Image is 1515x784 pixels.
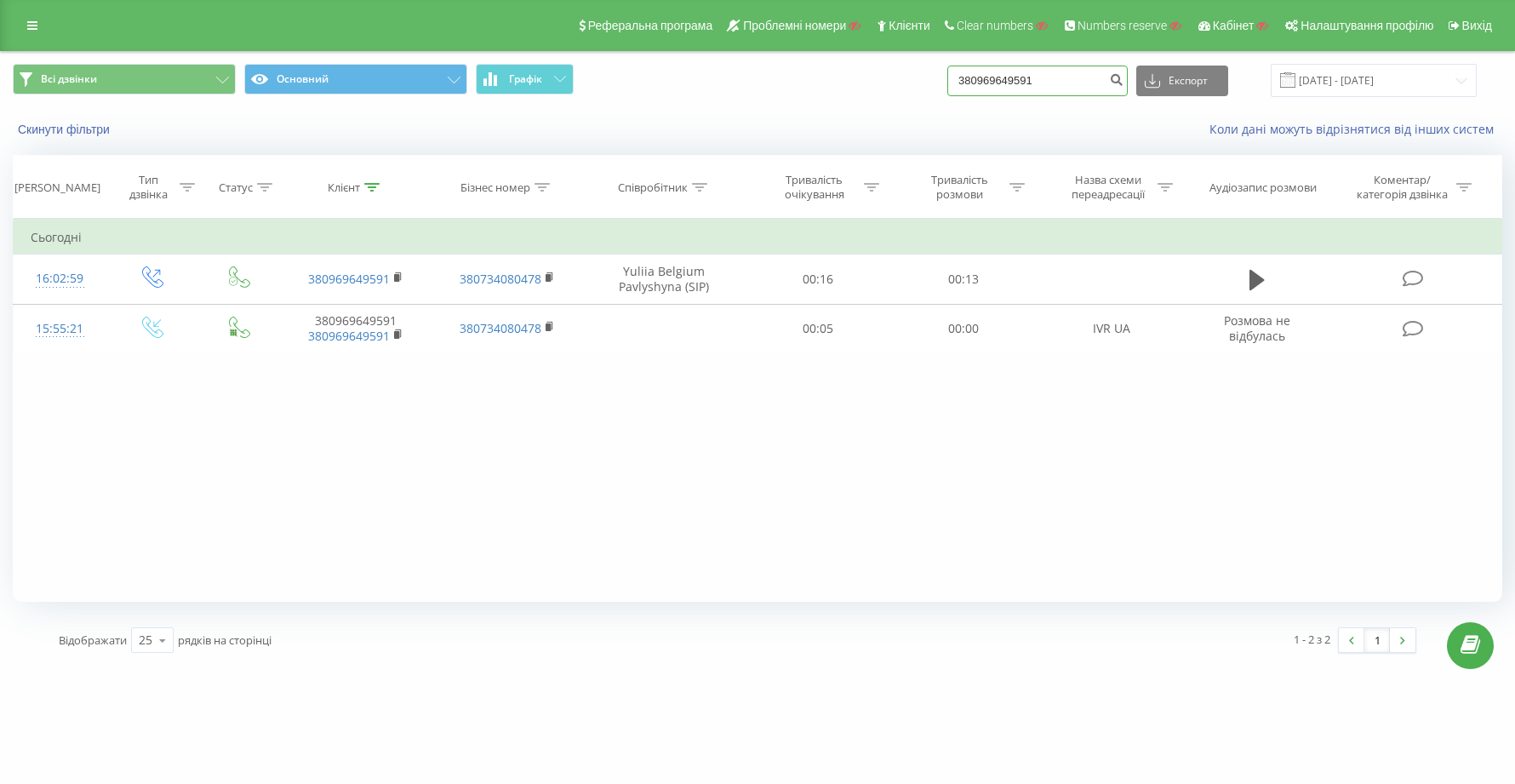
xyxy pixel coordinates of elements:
td: IVR UA [1037,304,1188,353]
div: Тип дзвінка [122,173,175,202]
span: Клієнти [889,19,930,32]
td: Сьогодні [14,220,1502,255]
td: 00:13 [891,255,1037,304]
div: 16:02:59 [31,262,89,295]
td: 00:00 [891,304,1037,353]
span: Вихід [1462,19,1492,32]
div: 15:55:21 [31,312,89,346]
input: Пошук за номером [947,66,1128,96]
span: Розмова не відбулась [1224,312,1290,344]
span: Відображати [59,632,127,648]
div: [PERSON_NAME] [14,180,100,195]
div: 25 [139,632,152,649]
div: Тривалість очікування [769,173,860,202]
span: Numbers reserve [1078,19,1167,32]
a: 380969649591 [308,271,390,287]
td: 380969649591 [281,304,432,353]
a: 1 [1364,628,1390,652]
button: Графік [476,64,574,94]
td: Yuliia Belgium Pavlyshyna (SIP) [583,255,746,304]
button: Скинути фільтри [13,122,118,137]
a: 380969649591 [308,328,390,344]
span: Всі дзвінки [41,72,97,86]
span: Clear numbers [957,19,1033,32]
div: Назва схеми переадресації [1062,173,1153,202]
div: Бізнес номер [460,180,530,195]
td: 00:16 [746,255,891,304]
button: Експорт [1136,66,1228,96]
span: Проблемні номери [743,19,846,32]
td: 00:05 [746,304,891,353]
div: Співробітник [618,180,688,195]
a: Коли дані можуть відрізнятися вiд інших систем [1209,121,1502,137]
span: Налаштування профілю [1301,19,1433,32]
div: Статус [219,180,253,195]
a: 380734080478 [460,320,541,336]
span: Графік [509,73,542,85]
div: Аудіозапис розмови [1209,180,1317,195]
div: Клієнт [328,180,360,195]
a: 380734080478 [460,271,541,287]
span: Кабінет [1213,19,1255,32]
span: Реферальна програма [588,19,713,32]
span: рядків на сторінці [178,632,272,648]
button: Основний [244,64,467,94]
div: 1 - 2 з 2 [1294,631,1330,648]
div: Коментар/категорія дзвінка [1352,173,1452,202]
button: Всі дзвінки [13,64,236,94]
div: Тривалість розмови [914,173,1005,202]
